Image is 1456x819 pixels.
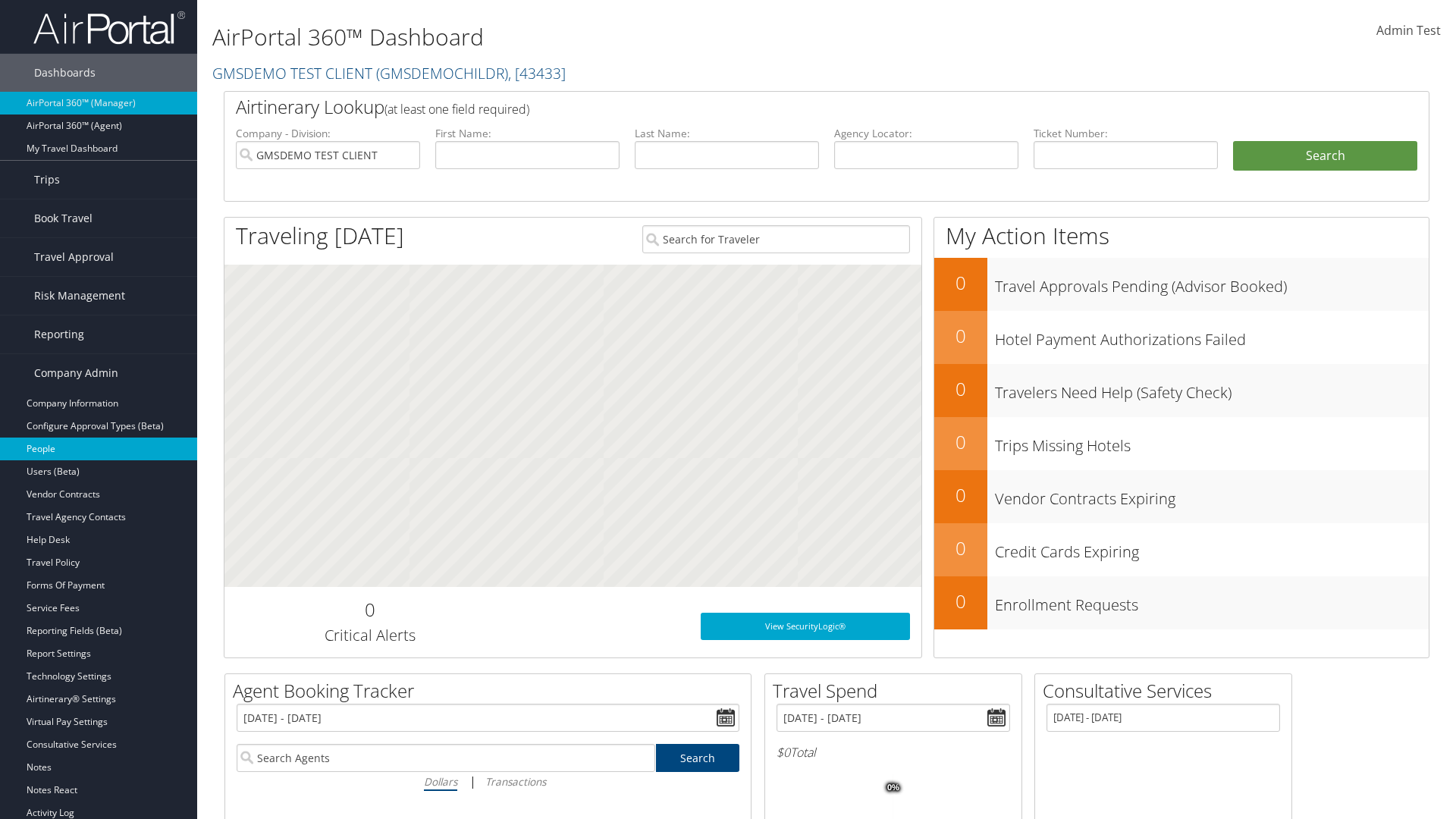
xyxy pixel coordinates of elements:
label: Last Name: [635,126,819,141]
span: ( GMSDEMOCHILDR ) [376,63,508,83]
h2: 0 [934,482,987,508]
h3: Travel Approvals Pending (Advisor Booked) [995,268,1429,297]
button: Search [1233,141,1417,171]
h2: 0 [236,597,504,623]
span: , [ 43433 ] [508,63,566,83]
h1: My Action Items [934,220,1429,252]
h2: Consultative Services [1043,678,1291,704]
h2: Airtinerary Lookup [236,94,1317,120]
h1: Traveling [DATE] [236,220,404,252]
h3: Critical Alerts [236,625,504,646]
div: | [237,772,739,791]
span: Company Admin [34,354,118,392]
span: Admin Test [1376,22,1441,39]
a: 0Credit Cards Expiring [934,523,1429,576]
span: Dashboards [34,54,96,92]
tspan: 0% [887,783,899,792]
span: Travel Approval [34,238,114,276]
label: Ticket Number: [1034,126,1218,141]
h3: Enrollment Requests [995,587,1429,616]
a: Admin Test [1376,8,1441,55]
span: Trips [34,161,60,199]
label: Agency Locator: [834,126,1018,141]
h2: 0 [934,376,987,402]
a: View SecurityLogic® [701,613,910,640]
h6: Total [777,744,1010,761]
img: airportal-logo.png [33,10,185,45]
span: Risk Management [34,277,125,315]
a: 0Vendor Contracts Expiring [934,470,1429,523]
span: (at least one field required) [384,101,529,118]
h3: Travelers Need Help (Safety Check) [995,375,1429,403]
h3: Credit Cards Expiring [995,534,1429,563]
h2: 0 [934,429,987,455]
h2: Agent Booking Tracker [233,678,751,704]
span: $0 [777,744,790,761]
a: GMSDEMO TEST CLIENT [212,63,566,83]
h3: Hotel Payment Authorizations Failed [995,322,1429,350]
label: Company - Division: [236,126,420,141]
a: 0Travel Approvals Pending (Advisor Booked) [934,258,1429,311]
input: Search for Traveler [642,225,910,253]
a: 0Hotel Payment Authorizations Failed [934,311,1429,364]
i: Transactions [485,774,546,789]
a: 0Travelers Need Help (Safety Check) [934,364,1429,417]
input: Search Agents [237,744,655,772]
a: Search [656,744,740,772]
span: Reporting [34,315,84,353]
span: Book Travel [34,199,93,237]
i: Dollars [424,774,457,789]
a: 0Enrollment Requests [934,576,1429,629]
h2: Travel Spend [773,678,1021,704]
h2: 0 [934,535,987,561]
h1: AirPortal 360™ Dashboard [212,21,1031,53]
h2: 0 [934,270,987,296]
label: First Name: [435,126,620,141]
h2: 0 [934,323,987,349]
h3: Trips Missing Hotels [995,428,1429,457]
a: 0Trips Missing Hotels [934,417,1429,470]
h2: 0 [934,588,987,614]
h3: Vendor Contracts Expiring [995,481,1429,510]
